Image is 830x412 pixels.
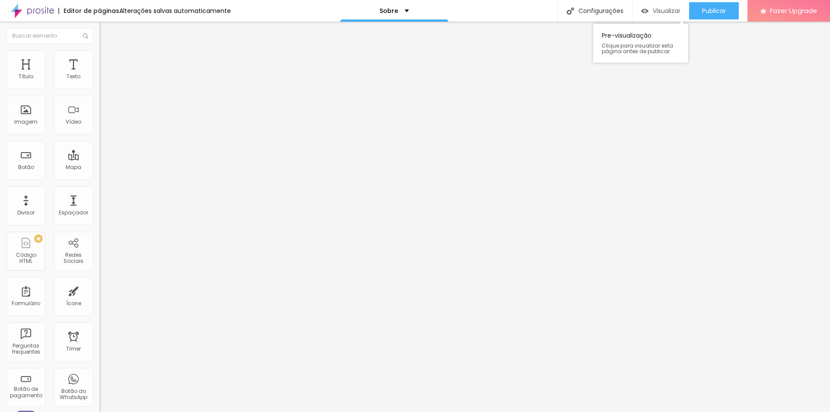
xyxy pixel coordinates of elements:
[58,8,119,14] div: Editor de páginas
[641,7,648,15] img: view-1.svg
[18,164,34,170] div: Botão
[83,33,88,38] img: Icone
[56,252,90,265] div: Redes Sociais
[17,210,35,216] div: Divisor
[9,343,43,355] div: Perguntas frequentes
[66,346,81,352] div: Timer
[632,2,689,19] button: Visualizar
[99,22,830,412] iframe: Editor
[14,119,38,125] div: Imagem
[66,164,81,170] div: Mapa
[689,2,739,19] button: Publicar
[59,210,88,216] div: Espaçador
[602,43,680,54] span: Clique para visualizar esta página antes de publicar.
[6,28,93,44] input: Buscar elemento
[19,73,33,80] div: Título
[56,388,90,401] div: Botão do WhatsApp
[9,252,43,265] div: Código HTML
[380,8,398,14] p: Sobre
[9,386,43,399] div: Botão de pagamento
[593,24,688,63] div: Pre-visualização
[66,119,81,125] div: Vídeo
[702,7,726,14] span: Publicar
[567,7,574,15] img: Icone
[119,8,231,14] div: Alterações salvas automaticamente
[67,73,80,80] div: Texto
[770,7,817,14] span: Fazer Upgrade
[12,300,40,307] div: Formulário
[653,7,680,14] span: Visualizar
[66,300,81,307] div: Ícone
